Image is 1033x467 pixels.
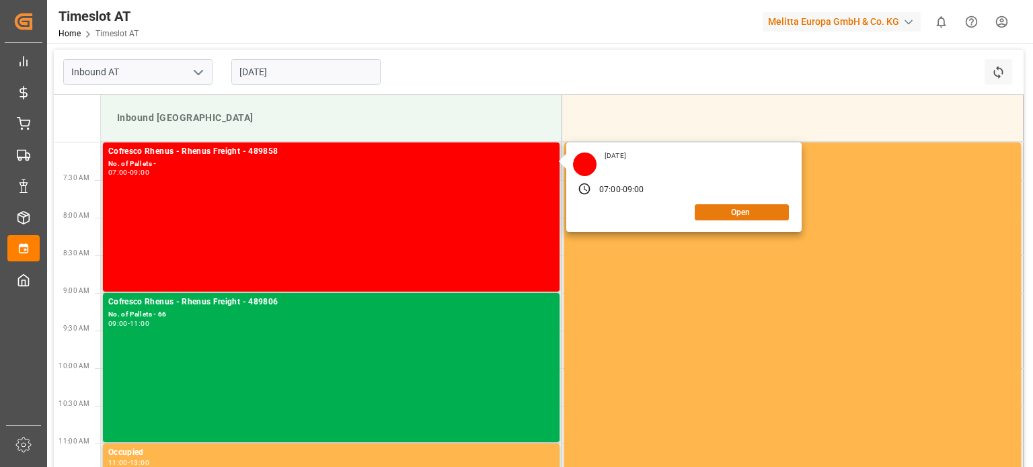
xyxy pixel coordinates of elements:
[130,321,149,327] div: 11:00
[130,460,149,466] div: 13:00
[623,184,644,196] div: 09:00
[130,169,149,175] div: 09:00
[128,460,130,466] div: -
[59,400,89,407] span: 10:30 AM
[59,29,81,38] a: Home
[128,169,130,175] div: -
[926,7,956,37] button: show 0 new notifications
[63,59,213,85] input: Type to search/select
[108,296,554,309] div: Cofresco Rhenus - Rhenus Freight - 489806
[621,184,623,196] div: -
[112,105,551,130] div: Inbound [GEOGRAPHIC_DATA]
[695,204,789,220] button: Open
[59,362,89,370] span: 10:00 AM
[59,437,89,445] span: 11:00 AM
[188,62,208,83] button: open menu
[108,159,554,170] div: No. of Pallets -
[63,249,89,257] span: 8:30 AM
[59,6,139,26] div: Timeslot AT
[600,151,631,161] div: [DATE]
[63,325,89,332] span: 9:30 AM
[231,59,381,85] input: DD-MM-YYYY
[63,212,89,219] span: 8:00 AM
[108,446,554,460] div: Occupied
[63,287,89,294] span: 9:00 AM
[108,145,554,159] div: Cofresco Rhenus - Rhenus Freight - 489858
[108,460,128,466] div: 11:00
[108,321,128,327] div: 09:00
[763,12,921,32] div: Melitta Europa GmbH & Co. KG
[108,169,128,175] div: 07:00
[63,174,89,181] span: 7:30 AM
[956,7,987,37] button: Help Center
[128,321,130,327] div: -
[763,9,926,34] button: Melitta Europa GmbH & Co. KG
[599,184,621,196] div: 07:00
[108,309,554,321] div: No. of Pallets - 66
